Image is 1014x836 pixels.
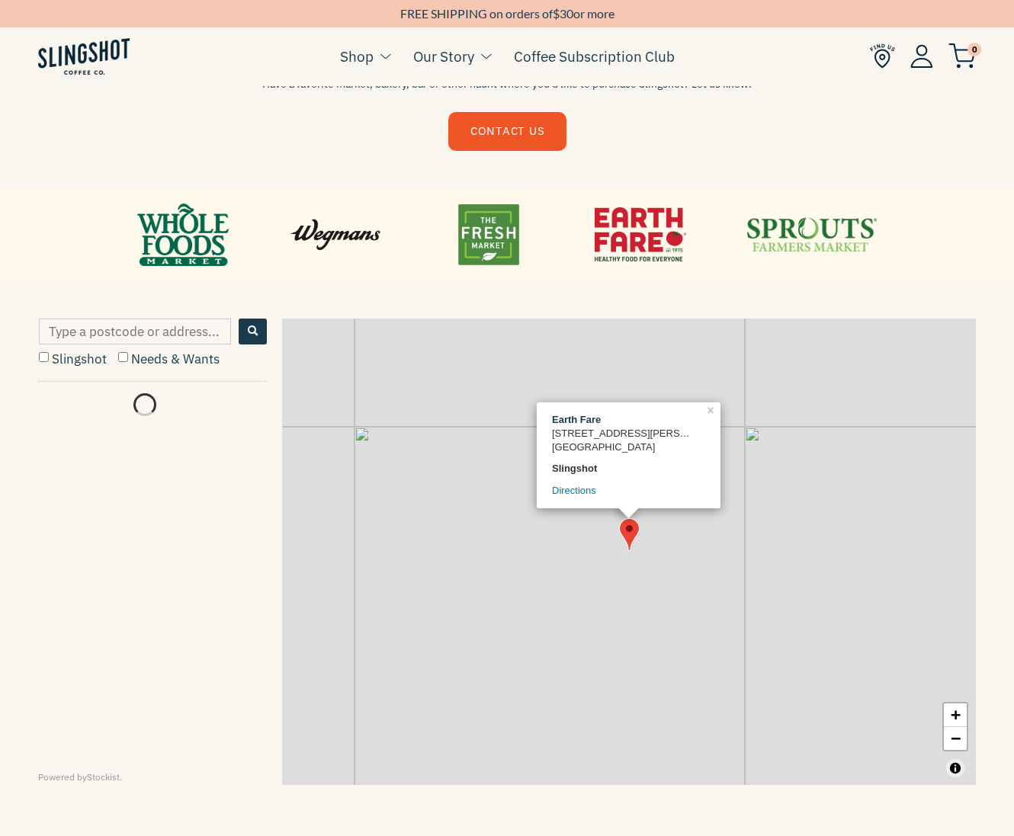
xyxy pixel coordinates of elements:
[619,518,640,551] img: Earth Fare
[870,43,895,69] img: Find Us
[552,413,690,427] div: Earth Fare
[552,440,690,454] div: [GEOGRAPHIC_DATA]
[967,43,981,56] span: 0
[704,402,720,416] a: Close
[946,759,964,777] button: Toggle attribution
[944,703,967,727] a: Zoom in
[552,485,596,496] a: Directions (This link will open in a new tab)
[38,770,267,784] div: Powered by .
[514,45,675,68] a: Coffee Subscription Club
[39,319,231,344] input: Type a postcode or address...
[282,319,976,785] div: Map
[560,6,573,21] span: 30
[552,462,690,476] div: Slingshot
[944,727,967,750] a: Zoom out
[118,351,220,367] label: Needs & Wants
[39,352,49,362] input: Slingshot
[413,45,474,68] a: Our Story
[948,46,976,65] a: 0
[87,771,120,783] a: Stockist Store Locator software (This link will open in a new tab)
[39,351,107,367] label: Slingshot
[552,427,690,440] div: [STREET_ADDRESS][PERSON_NAME]
[448,112,566,151] a: CONTACT US
[910,44,933,68] img: Account
[239,319,267,344] button: Search
[948,43,976,69] img: cart
[118,352,128,362] input: Needs & Wants
[340,45,374,68] a: Shop
[553,6,560,21] span: $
